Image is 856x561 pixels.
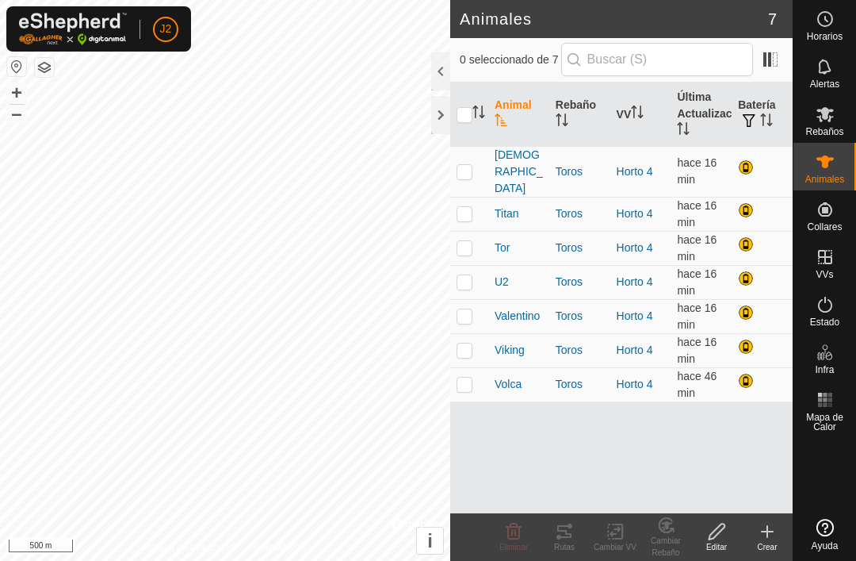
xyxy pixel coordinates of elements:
div: Toros [556,240,604,256]
div: Editar [691,541,742,553]
a: Horto 4 [617,309,653,322]
button: Capas del Mapa [35,58,54,77]
span: U2 [495,274,509,290]
span: VVs [816,270,833,279]
button: + [7,83,26,102]
span: 28 ago 2025, 21:05 [677,199,717,229]
span: Valentino [495,308,540,325]
h2: Animales [460,10,768,29]
span: Eliminar [499,543,528,551]
p-sorticon: Activar para ordenar [760,116,773,129]
p-sorticon: Activar para ordenar [677,125,690,137]
a: Política de Privacidad [143,540,235,555]
span: Horarios [807,32,843,41]
a: Contáctenos [254,540,307,555]
a: Horto 4 [617,241,653,254]
div: Toros [556,206,604,222]
span: Ayuda [812,541,839,551]
div: Toros [556,163,604,180]
div: Toros [556,376,604,393]
th: Rebaño [549,83,610,147]
span: Viking [495,342,525,359]
a: Horto 4 [617,207,653,220]
span: Tor [495,240,510,256]
span: 0 seleccionado de 7 [460,52,561,68]
div: Cambiar Rebaño [640,535,691,559]
span: i [427,530,433,551]
p-sorticon: Activar para ordenar [631,108,644,121]
span: Alertas [810,79,839,89]
span: Volca [495,376,522,393]
div: Toros [556,274,604,290]
a: Horto 4 [617,378,653,390]
span: Mapa de Calor [797,413,852,432]
span: 28 ago 2025, 21:05 [677,336,717,365]
a: Horto 4 [617,344,653,356]
span: Estado [810,317,839,327]
span: 28 ago 2025, 20:35 [677,370,717,399]
button: – [7,104,26,123]
span: Animales [805,175,844,184]
p-sorticon: Activar para ordenar [495,116,507,129]
span: Collares [807,222,842,232]
th: Animal [488,83,549,147]
img: Logo Gallagher [19,13,127,45]
div: Toros [556,342,604,359]
p-sorticon: Activar para ordenar [472,108,485,121]
span: Rebaños [805,127,843,136]
span: 28 ago 2025, 21:05 [677,302,717,331]
span: 28 ago 2025, 21:05 [677,233,717,263]
p-sorticon: Activar para ordenar [556,116,568,129]
span: J2 [160,21,172,37]
th: Última Actualización [671,83,732,147]
div: Crear [742,541,793,553]
a: Ayuda [793,513,856,557]
button: Restablecer Mapa [7,57,26,76]
div: Toros [556,308,604,325]
th: VV [610,83,671,147]
span: 28 ago 2025, 21:05 [677,156,717,186]
span: Titan [495,206,519,222]
th: Batería [732,83,793,147]
span: 7 [768,7,777,31]
a: Horto 4 [617,165,653,178]
button: i [417,528,443,554]
div: Cambiar VV [590,541,640,553]
div: Rutas [539,541,590,553]
span: Infra [815,365,834,375]
a: Horto 4 [617,275,653,288]
span: 28 ago 2025, 21:05 [677,267,717,297]
span: [DEMOGRAPHIC_DATA] [495,147,543,197]
input: Buscar (S) [561,43,753,76]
